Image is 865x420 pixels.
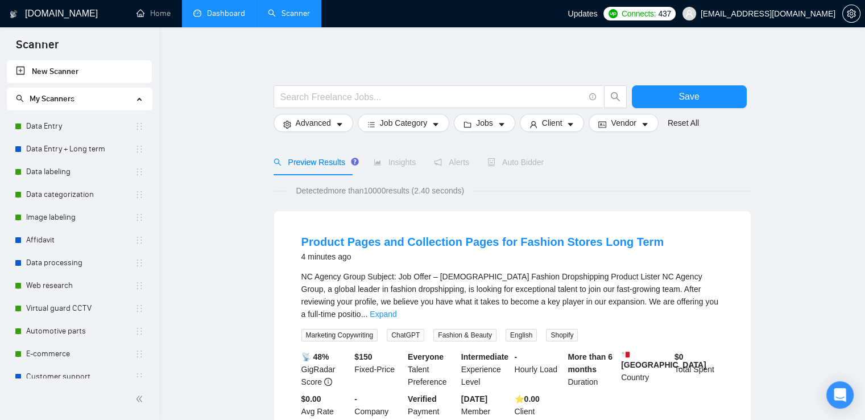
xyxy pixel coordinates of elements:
b: [GEOGRAPHIC_DATA] [621,351,706,369]
b: Verified [408,394,437,403]
span: setting [843,9,860,18]
span: Jobs [476,117,493,129]
div: Open Intercom Messenger [826,381,854,409]
span: Updates [568,9,597,18]
span: My Scanners [30,94,75,104]
div: Duration [565,351,619,388]
button: userClientcaret-down [520,114,585,132]
a: Automotive parts [26,320,135,343]
li: Customer support [7,365,152,388]
span: Fashion & Beauty [433,329,496,341]
a: Data processing [26,252,135,274]
span: notification [434,158,442,166]
span: caret-down [432,120,440,129]
b: Intermediate [461,352,508,361]
b: $ 150 [354,352,372,361]
a: Data Entry [26,115,135,138]
button: search [604,85,627,108]
div: 4 minutes ago [301,250,664,263]
span: ... [361,310,368,319]
li: Data categorization [7,183,152,206]
div: Experience Level [459,351,512,388]
button: Save [632,85,747,108]
li: New Scanner [7,60,152,83]
li: Image labeling [7,206,152,229]
a: setting [842,9,860,18]
li: E-commerce [7,343,152,365]
a: Customer support [26,365,135,388]
b: - [354,394,357,403]
b: Everyone [408,352,444,361]
span: Marketing Copywriting [301,329,378,341]
div: Country [619,351,672,388]
span: holder [135,213,144,222]
img: upwork-logo.png [609,9,618,18]
span: Advanced [296,117,331,129]
li: Virtual guard CCTV [7,297,152,320]
a: searchScanner [268,9,310,18]
span: Job Category [380,117,427,129]
span: holder [135,281,144,290]
span: holder [135,122,144,131]
li: Data Entry [7,115,152,138]
span: info-circle [589,93,597,101]
span: Shopify [546,329,578,341]
button: idcardVendorcaret-down [589,114,658,132]
a: Affidavit [26,229,135,252]
button: barsJob Categorycaret-down [358,114,449,132]
b: ⭐️ 0.00 [515,394,540,403]
span: caret-down [641,120,649,129]
b: - [515,352,518,361]
span: Detected more than 10000 results (2.40 seconds) [288,184,472,197]
span: holder [135,304,144,313]
b: [DATE] [461,394,487,403]
a: Web research [26,274,135,297]
span: Vendor [611,117,636,129]
span: robot [487,158,495,166]
a: Expand [370,310,396,319]
span: folder [463,120,471,129]
b: $ 0 [674,352,684,361]
a: Image labeling [26,206,135,229]
span: Client [542,117,562,129]
span: search [274,158,282,166]
span: holder [135,258,144,267]
span: user [685,10,693,18]
img: 🇲🇹 [622,351,630,359]
span: 437 [658,7,671,20]
a: Data labeling [26,160,135,183]
span: holder [135,236,144,245]
span: info-circle [324,378,332,386]
li: Data processing [7,252,152,274]
input: Search Freelance Jobs... [280,90,584,104]
a: New Scanner [16,60,143,83]
div: Tooltip anchor [350,157,360,167]
li: Affidavit [7,229,152,252]
button: setting [842,5,860,23]
a: Data Entry + Long term [26,138,135,160]
button: settingAdvancedcaret-down [274,114,353,132]
li: Web research [7,274,152,297]
span: Auto Bidder [487,158,544,167]
span: caret-down [336,120,343,129]
span: search [16,94,24,102]
b: More than 6 months [568,352,612,374]
div: Talent Preference [405,351,459,388]
b: $0.00 [301,394,321,403]
div: NC Agency Group Subject: Job Offer – Full-Time Fashion Dropshipping Product Lister NC Agency Grou... [301,270,723,320]
span: My Scanners [16,94,75,104]
a: Data categorization [26,183,135,206]
span: bars [367,120,375,129]
span: holder [135,372,144,381]
li: Data Entry + Long term [7,138,152,160]
span: caret-down [498,120,506,129]
span: Scanner [7,36,68,60]
span: Preview Results [274,158,355,167]
span: Insights [374,158,416,167]
span: Connects: [622,7,656,20]
b: 📡 48% [301,352,329,361]
span: search [605,92,626,102]
div: Hourly Load [512,351,566,388]
span: idcard [598,120,606,129]
li: Data labeling [7,160,152,183]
